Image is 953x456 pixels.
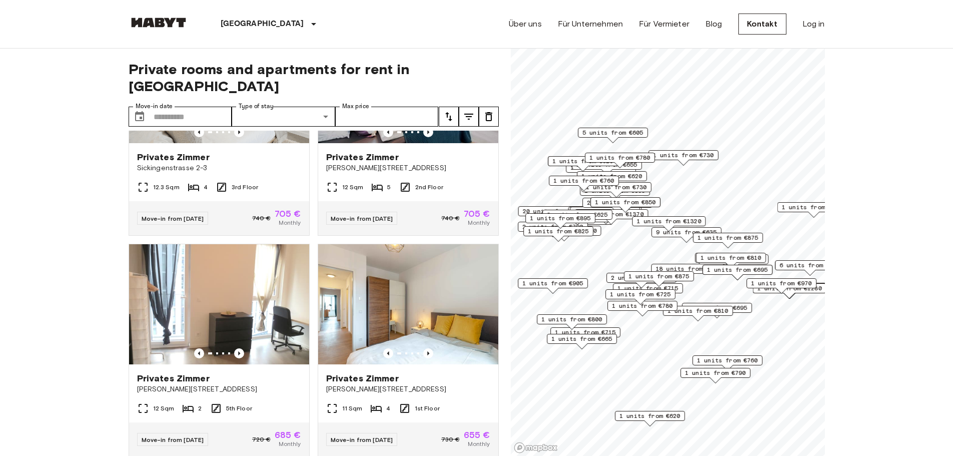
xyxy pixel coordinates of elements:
button: Previous image [423,127,433,137]
div: Map marker [570,207,640,222]
span: 730 € [441,435,460,444]
span: 1 units from €810 [667,306,728,315]
div: Map marker [693,233,763,248]
div: Map marker [550,327,620,343]
div: Map marker [577,171,647,187]
div: Map marker [777,202,850,218]
div: Map marker [548,156,618,172]
span: 2 units from €865 [611,273,672,282]
button: tune [479,107,499,127]
span: Sickingenstrasse 2-3 [137,163,301,173]
span: 8 units from €665 [574,207,635,216]
button: Previous image [383,348,393,358]
label: Move-in date [136,102,173,111]
span: 12 Sqm [342,183,364,192]
div: Map marker [613,283,683,299]
a: Für Unternehmen [558,18,623,30]
div: Map marker [695,253,765,268]
span: 705 € [275,209,301,218]
button: Previous image [194,127,204,137]
div: Map marker [702,265,772,280]
button: Previous image [423,348,433,358]
span: 1 units from €665 [551,334,612,343]
span: Private rooms and apartments for rent in [GEOGRAPHIC_DATA] [129,61,499,95]
span: 1 units from €780 [612,301,673,310]
span: 1st Floor [415,404,440,413]
a: Log in [802,18,825,30]
span: 12 Sqm [153,404,175,413]
span: 1 units from €695 [686,303,747,312]
span: Privates Zimmer [137,151,210,163]
div: Map marker [692,355,762,371]
span: 3rd Floor [232,183,258,192]
span: 1 units from €850 [595,198,656,207]
label: Type of stay [239,102,274,111]
span: 2 units from €655 [587,198,648,207]
div: Map marker [590,197,660,213]
span: Privates Zimmer [326,372,399,384]
a: Blog [705,18,722,30]
span: 740 € [252,214,271,223]
button: Previous image [234,127,244,137]
span: 6 units from €645 [779,261,840,270]
span: 4 [204,183,208,192]
span: 705 € [464,209,490,218]
span: 1 units from €620 [581,172,642,181]
span: 1 units from €715 [555,328,616,337]
span: 2 units from €625 [547,210,608,219]
div: Map marker [680,368,750,383]
span: 1 units from €790 [685,368,746,377]
p: [GEOGRAPHIC_DATA] [221,18,304,30]
div: Map marker [568,207,641,222]
a: Kontakt [738,14,786,35]
a: Mapbox logo [514,442,558,453]
div: Map marker [525,213,595,229]
span: 1 units from €1370 [579,210,643,219]
div: Map marker [537,314,607,330]
div: Map marker [605,289,675,305]
span: Monthly [279,218,301,227]
label: Max price [342,102,369,111]
span: 1 units from €760 [697,356,758,365]
span: 1 units from €780 [589,153,650,162]
div: Map marker [578,128,648,143]
span: Monthly [279,439,301,448]
span: 20 units from €655 [522,207,587,216]
div: Map marker [746,278,816,294]
div: Map marker [682,303,752,318]
div: Map marker [585,153,655,168]
span: 1 units from €725 [610,290,671,299]
span: 12.3 Sqm [153,183,180,192]
div: Map marker [648,150,718,166]
div: Map marker [607,301,677,316]
span: Move-in from [DATE] [142,436,204,443]
button: tune [439,107,459,127]
span: [PERSON_NAME][STREET_ADDRESS] [137,384,301,394]
div: Map marker [606,273,676,288]
span: 5 units from €605 [582,128,643,137]
img: Habyt [129,18,189,28]
span: Move-in from [DATE] [142,215,204,222]
span: Privates Zimmer [137,372,210,384]
div: Map marker [775,260,845,276]
span: 1 units from €1280 [757,284,821,293]
span: 2 units from €790 [522,222,583,231]
span: 1 units from €620 [619,411,680,420]
span: 1 units from €905 [522,279,583,288]
img: Marketing picture of unit DE-01-006-001-01HF [318,244,498,364]
span: 685 € [275,430,301,439]
span: Move-in from [DATE] [331,436,393,443]
div: Map marker [651,227,721,243]
span: [PERSON_NAME][STREET_ADDRESS] [326,163,490,173]
span: Monthly [468,218,490,227]
span: 2 [198,404,202,413]
button: Choose date [130,107,150,127]
span: 1 units from €620 [552,157,613,166]
a: Über uns [509,18,542,30]
span: 1 units from €695 [707,265,768,274]
button: Previous image [194,348,204,358]
div: Map marker [518,222,588,237]
img: Marketing picture of unit DE-01-302-013-01 [129,244,309,364]
span: 655 € [464,430,490,439]
span: 1 units from €730 [653,151,714,160]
